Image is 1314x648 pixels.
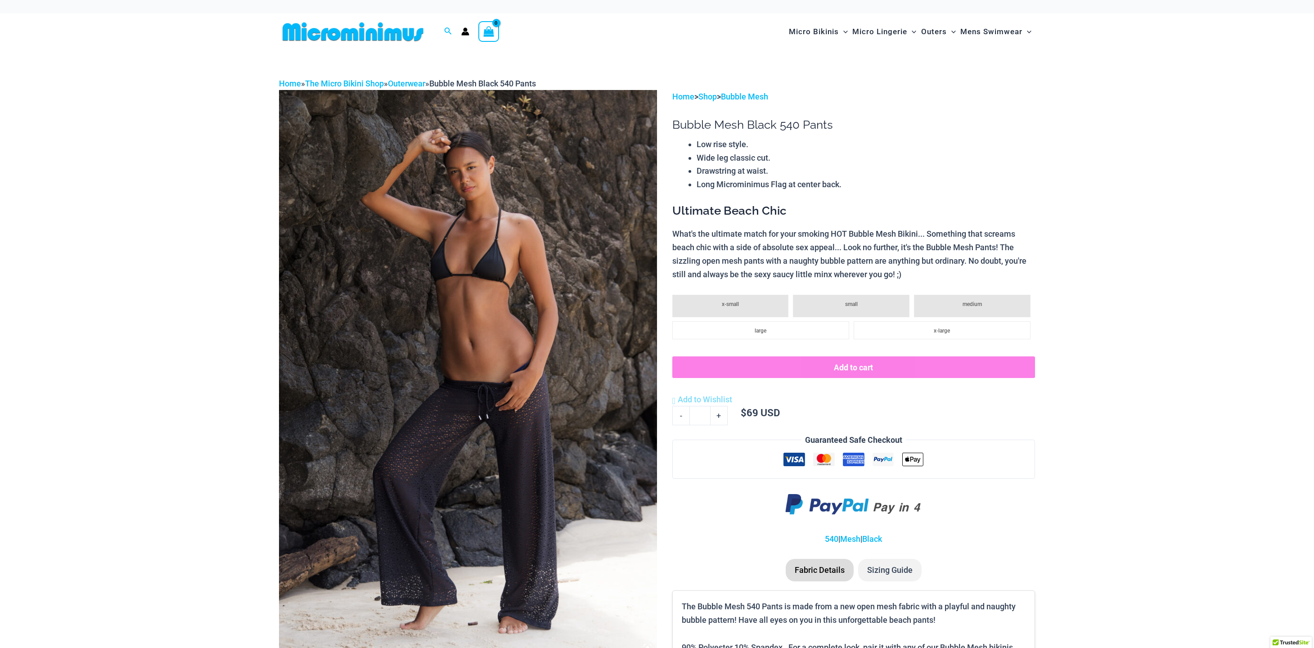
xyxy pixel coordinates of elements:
span: small [845,301,858,307]
a: Mesh [840,534,860,544]
a: Home [279,79,301,88]
a: Search icon link [444,26,452,37]
h3: Ultimate Beach Chic [672,203,1035,219]
li: Wide leg classic cut. [697,151,1035,165]
span: Menu Toggle [839,20,848,43]
li: x-small [672,295,789,317]
span: Menu Toggle [947,20,956,43]
span: » » » [279,79,536,88]
a: Micro BikinisMenu ToggleMenu Toggle [787,18,850,45]
input: Product quantity [689,406,711,425]
p: What's the ultimate match for your smoking HOT Bubble Mesh Bikini... Something that screams beach... [672,227,1035,281]
a: The Micro Bikini Shop [305,79,384,88]
span: Outers [921,20,947,43]
a: Shop [698,92,717,101]
a: Micro LingerieMenu ToggleMenu Toggle [850,18,918,45]
span: Menu Toggle [907,20,916,43]
li: medium [914,295,1030,317]
span: medium [963,301,982,307]
a: + [711,406,728,425]
li: large [672,321,849,339]
a: Account icon link [461,27,469,36]
span: $ [741,406,747,419]
a: Bubble Mesh [721,92,768,101]
li: x-large [854,321,1030,339]
span: Mens Swimwear [960,20,1022,43]
span: Micro Lingerie [852,20,907,43]
a: - [672,406,689,425]
li: Fabric Details [786,559,854,581]
li: Long Microminimus Flag at center back. [697,178,1035,191]
span: Add to Wishlist [678,395,732,404]
li: small [793,295,909,317]
span: Bubble Mesh Black 540 Pants [429,79,536,88]
a: Add to Wishlist [672,393,732,406]
span: Micro Bikinis [789,20,839,43]
p: The Bubble Mesh 540 Pants is made from a new open mesh fabric with a playful and naughty bubble p... [682,600,1026,626]
a: OutersMenu ToggleMenu Toggle [919,18,958,45]
nav: Site Navigation [785,17,1035,47]
bdi: 69 USD [741,406,780,419]
h1: Bubble Mesh Black 540 Pants [672,118,1035,132]
li: Drawstring at waist. [697,164,1035,178]
span: Menu Toggle [1022,20,1031,43]
a: Black [862,534,882,544]
li: Sizing Guide [858,559,922,581]
a: Outerwear [388,79,425,88]
a: View Shopping Cart, empty [478,21,499,42]
p: > > [672,90,1035,103]
a: Mens SwimwearMenu ToggleMenu Toggle [958,18,1034,45]
a: Home [672,92,694,101]
p: | | [672,532,1035,546]
span: x-small [722,301,739,307]
img: MM SHOP LOGO FLAT [279,22,427,42]
button: Add to cart [672,356,1035,378]
legend: Guaranteed Safe Checkout [801,433,906,447]
li: Low rise style. [697,138,1035,151]
a: 540 [825,534,838,544]
span: large [755,328,766,334]
span: x-large [934,328,950,334]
